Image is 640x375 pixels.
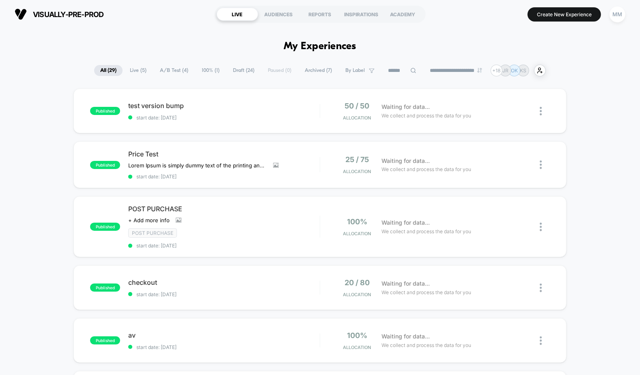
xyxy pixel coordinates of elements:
[511,67,518,74] p: OK
[610,7,625,22] div: MM
[128,162,267,169] span: Lorem Ipsum is simply dummy text of the printing and typesetting industry. Lorem Ipsum has been t...
[94,65,123,76] span: All ( 29 )
[381,102,430,111] span: Waiting for data...
[381,165,471,173] span: We collect and process the data for you
[520,67,527,74] p: KS
[345,155,369,164] span: 25 / 75
[381,112,471,119] span: We collect and process the data for you
[258,8,300,21] div: AUDIENCES
[128,173,319,180] span: start date: [DATE]
[128,205,319,213] span: POST PURCHASE
[227,65,261,76] span: Draft ( 24 )
[502,67,509,74] p: JR
[382,8,424,21] div: ACADEMY
[477,68,482,73] img: end
[381,228,471,235] span: We collect and process the data for you
[540,160,542,169] img: close
[284,41,356,52] h1: My Experiences
[343,231,371,236] span: Allocation
[491,65,502,76] div: + 18
[343,292,371,297] span: Allocation
[345,67,365,74] span: By Label
[90,161,120,169] span: published
[128,228,177,238] span: Post Purchase
[540,223,542,231] img: close
[347,217,367,226] span: 100%
[128,243,319,249] span: start date: [DATE]
[299,65,338,76] span: Archived ( 7 )
[381,341,471,349] span: We collect and process the data for you
[128,291,319,297] span: start date: [DATE]
[540,336,542,345] img: close
[345,102,369,110] span: 50 / 50
[128,278,319,286] span: checkout
[607,6,628,23] button: MM
[528,7,601,22] button: Create New Experience
[12,8,106,21] button: visually-pre-prod
[128,344,319,350] span: start date: [DATE]
[124,65,153,76] span: Live ( 5 )
[128,102,319,110] span: test version bump
[300,8,341,21] div: REPORTS
[345,278,370,287] span: 20 / 80
[128,217,170,223] span: + Add more info
[128,331,319,339] span: av
[154,65,194,76] span: A/B Test ( 4 )
[128,115,319,121] span: start date: [DATE]
[343,345,371,350] span: Allocation
[128,150,319,158] span: Price Test
[381,279,430,288] span: Waiting for data...
[343,169,371,174] span: Allocation
[33,10,104,19] span: visually-pre-prod
[381,218,430,227] span: Waiting for data...
[341,8,382,21] div: INSPIRATIONS
[90,284,120,292] span: published
[347,331,367,340] span: 100%
[540,107,542,115] img: close
[90,107,120,115] span: published
[196,65,226,76] span: 100% ( 1 )
[217,8,258,21] div: LIVE
[381,332,430,341] span: Waiting for data...
[343,115,371,121] span: Allocation
[90,336,120,345] span: published
[15,8,27,20] img: Visually logo
[381,156,430,165] span: Waiting for data...
[90,223,120,231] span: published
[540,284,542,292] img: close
[381,288,471,296] span: We collect and process the data for you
